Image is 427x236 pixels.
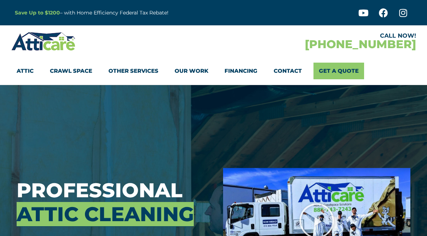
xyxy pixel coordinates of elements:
[15,9,249,17] p: – with Home Efficiency Federal Tax Rebate!
[214,33,416,39] div: CALL NOW!
[17,202,194,226] span: Attic Cleaning
[225,63,257,79] a: Financing
[17,63,34,79] a: Attic
[313,63,364,79] a: Get A Quote
[274,63,302,79] a: Contact
[108,63,158,79] a: Other Services
[175,63,208,79] a: Our Work
[17,178,213,226] h3: Professional
[17,63,411,79] nav: Menu
[50,63,92,79] a: Crawl Space
[15,9,60,16] a: Save Up to $1200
